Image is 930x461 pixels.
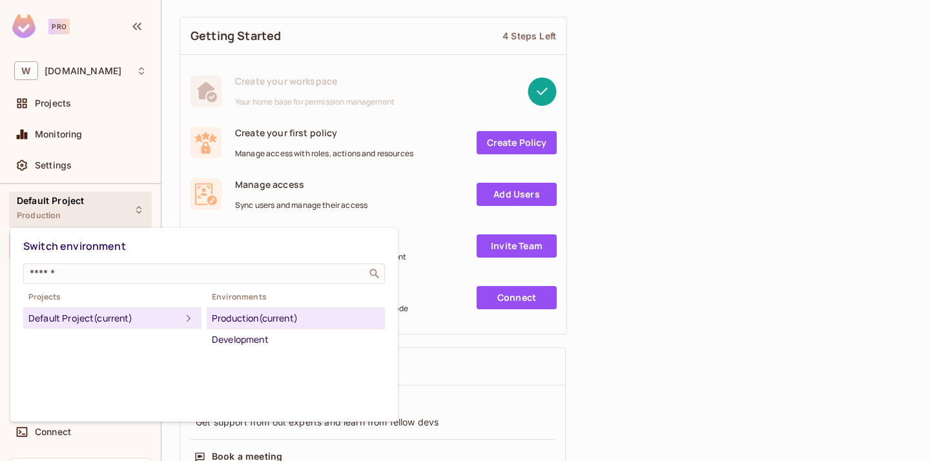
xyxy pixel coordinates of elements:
[23,292,201,302] span: Projects
[212,311,380,326] div: Production (current)
[207,292,385,302] span: Environments
[23,239,126,253] span: Switch environment
[212,332,380,347] div: Development
[28,311,181,326] div: Default Project (current)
